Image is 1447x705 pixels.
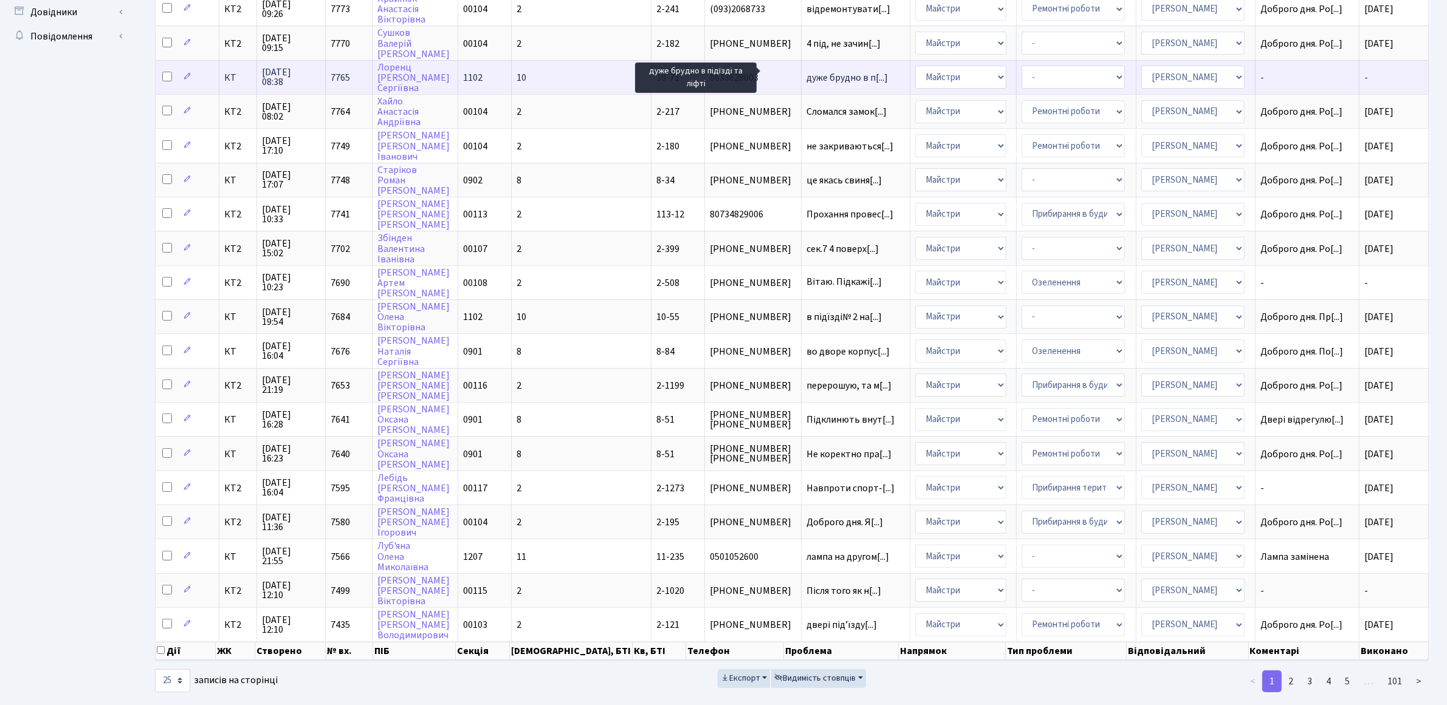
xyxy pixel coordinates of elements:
label: записів на сторінці [155,669,278,692]
a: [PERSON_NAME][PERSON_NAME]Ігорович [377,505,450,539]
span: 1102 [463,71,483,84]
span: [DATE] [1364,516,1394,529]
span: Доброго дня. Пр[...] [1260,310,1343,324]
span: [DATE] 11:36 [262,513,320,532]
span: 00117 [463,482,487,495]
span: [PHONE_NUMBER] [710,312,796,322]
span: 00115 [463,584,487,598]
span: 7748 [331,174,350,187]
span: 2 [517,208,521,221]
span: [DATE] [1364,208,1394,221]
span: 7690 [331,276,350,290]
span: 2 [517,105,521,118]
span: [DATE] 16:23 [262,444,320,463]
span: [PHONE_NUMBER] [PHONE_NUMBER] [710,410,796,429]
span: 7741 [331,208,350,221]
span: 7773 [331,2,350,16]
span: Сломался замок[...] [806,105,887,118]
span: 2 [517,516,521,529]
a: [PERSON_NAME]Оксана[PERSON_NAME] [377,403,450,437]
a: 1 [1262,670,1282,692]
span: [DATE] 16:04 [262,478,320,497]
span: відремонтувати[...] [806,2,890,16]
span: 2-195 [656,516,679,529]
span: Навпроти спорт-[...] [806,482,895,495]
span: [DATE] 19:54 [262,307,320,327]
span: 00103 [463,618,487,632]
span: Доброго дня. Ро[...] [1260,2,1342,16]
span: Експорт [721,672,760,684]
span: КТ2 [224,381,252,390]
span: [PHONE_NUMBER] [710,107,796,117]
th: Створено [255,642,326,660]
a: [PERSON_NAME]Оксана[PERSON_NAME] [377,437,450,471]
span: 7765 [331,71,350,84]
th: Коментарі [1249,642,1359,660]
span: [DATE] [1364,140,1394,153]
span: [DATE] 16:28 [262,410,320,429]
span: [DATE] 21:19 [262,375,320,395]
a: [PERSON_NAME]НаталіяСергіївна [377,335,450,369]
span: 00104 [463,37,487,50]
span: - [1364,584,1368,598]
span: Доброго дня. Я[...] [806,516,883,529]
span: [PHONE_NUMBER] [710,586,796,596]
span: 8 [517,174,521,187]
span: [PHONE_NUMBER] [710,278,796,288]
span: 1102 [463,310,483,324]
span: Видимість стовпців [774,672,856,684]
span: 11-235 [656,550,684,564]
th: [DEMOGRAPHIC_DATA], БТІ [510,642,633,660]
span: [DATE] [1364,310,1394,324]
th: Телефон [686,642,783,660]
th: Проблема [784,642,899,660]
th: Напрямок [899,642,1006,660]
a: 2 [1281,670,1301,692]
span: [DATE] 12:10 [262,581,320,600]
select: записів на сторінці [155,669,190,692]
span: Не коректно пра[...] [806,448,892,461]
span: 00104 [463,140,487,153]
span: 2-508 [656,276,679,290]
span: 8-34 [656,174,675,187]
span: [DATE] [1364,105,1394,118]
span: Доброго дня. Ро[...] [1260,516,1342,529]
span: КТ [224,73,252,83]
span: 7770 [331,37,350,50]
th: Відповідальний [1127,642,1249,660]
span: [PHONE_NUMBER] [710,620,796,630]
span: [PHONE_NUMBER] [710,175,796,185]
span: [DATE] 21:55 [262,547,320,566]
span: 7595 [331,482,350,495]
span: 2-121 [656,618,679,632]
span: 0501052600 [710,552,796,562]
span: це якась свиня[...] [806,174,882,187]
a: 101 [1380,670,1409,692]
span: КТ2 [224,586,252,596]
a: СтаріковРоман[PERSON_NAME] [377,163,450,197]
span: [DATE] 12:10 [262,615,320,635]
a: > [1409,670,1429,692]
span: КТ2 [224,209,252,219]
span: 00113 [463,208,487,221]
a: 4 [1319,670,1338,692]
span: 2 [517,140,521,153]
span: - [1364,71,1368,84]
span: Доброго дня. Ро[...] [1260,105,1342,118]
span: КТ [224,449,252,459]
span: 80734829006 [710,209,796,219]
span: [DATE] [1364,37,1394,50]
span: 2-1273 [656,482,684,495]
span: Доброго дня. Ро[...] [1260,242,1342,256]
span: 00116 [463,379,487,392]
span: 2-217 [656,105,679,118]
span: [PHONE_NUMBER] [710,141,796,151]
span: [DATE] [1364,413,1394,426]
span: КТ2 [224,620,252,630]
span: [PHONE_NUMBER] [710,244,796,254]
span: 8 [517,413,521,426]
a: [PERSON_NAME][PERSON_NAME]Вікторівна [377,574,450,608]
span: [DATE] [1364,174,1394,187]
span: [DATE] 17:07 [262,170,320,189]
span: 0902 [463,174,483,187]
